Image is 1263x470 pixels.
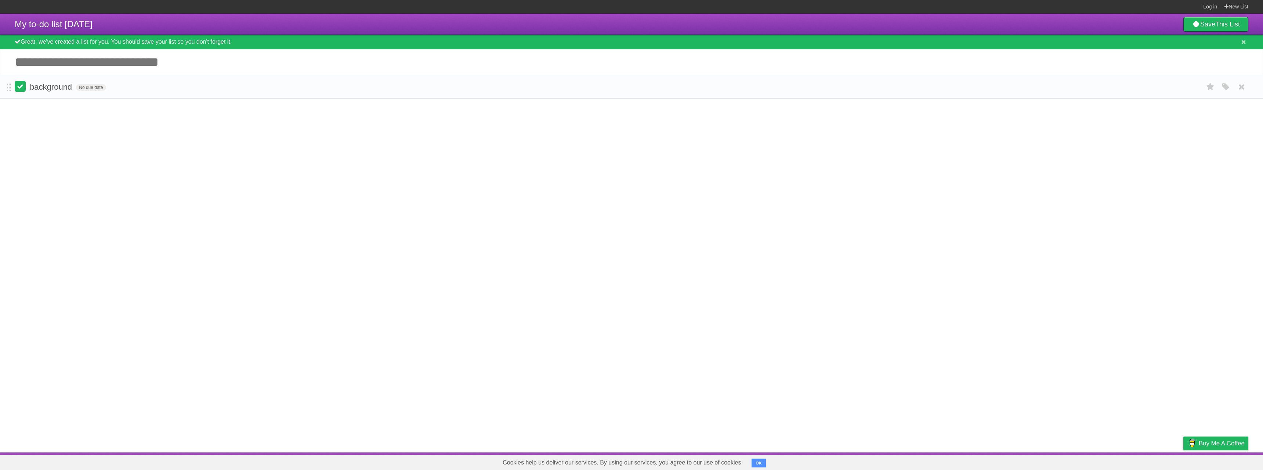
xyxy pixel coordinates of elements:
[752,459,766,467] button: OK
[1183,17,1248,32] a: SaveThis List
[15,19,93,29] span: My to-do list [DATE]
[76,84,106,91] span: No due date
[1110,454,1140,468] a: Developers
[15,81,26,92] label: Done
[1149,454,1165,468] a: Terms
[495,455,750,470] span: Cookies help us deliver our services. By using our services, you agree to our use of cookies.
[1204,81,1217,93] label: Star task
[1199,437,1245,450] span: Buy me a coffee
[1086,454,1101,468] a: About
[1215,21,1240,28] b: This List
[1183,437,1248,450] a: Buy me a coffee
[1174,454,1193,468] a: Privacy
[30,82,74,92] span: background
[1187,437,1197,449] img: Buy me a coffee
[1202,454,1248,468] a: Suggest a feature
